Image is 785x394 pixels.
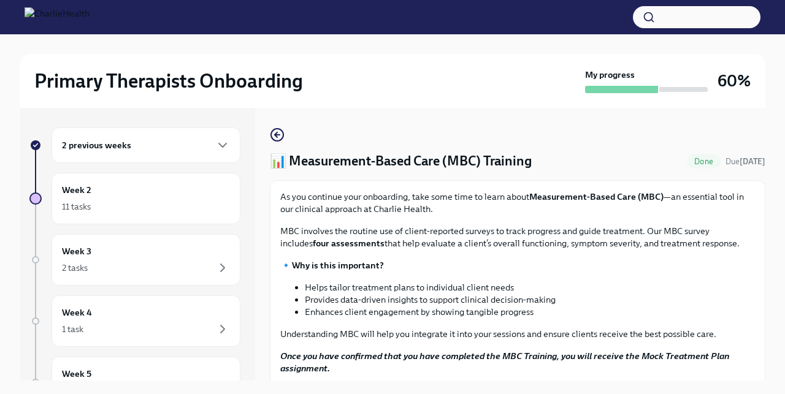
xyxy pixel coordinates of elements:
[280,350,729,374] strong: Once you have confirmed that you have completed the MBC Training, you will receive the Mock Treat...
[52,127,240,163] div: 2 previous weeks
[529,191,664,202] strong: Measurement-Based Care (MBC)
[280,225,755,249] p: MBC involves the routine use of client-reported surveys to track progress and guide treatment. Ou...
[305,294,755,306] li: Provides data-driven insights to support clinical decision-making
[62,138,131,152] h6: 2 previous weeks
[313,238,385,249] strong: four assessments
[292,260,384,271] strong: Why is this important?
[29,173,240,224] a: Week 211 tasks
[740,157,765,166] strong: [DATE]
[29,234,240,286] a: Week 32 tasks
[62,200,91,213] div: 11 tasks
[62,244,91,258] h6: Week 3
[726,156,765,167] span: August 13th, 2025 07:00
[280,191,755,215] p: As you continue your onboarding, take some time to learn about —an essential tool in our clinical...
[25,7,90,27] img: CharlieHealth
[585,69,635,81] strong: My progress
[687,157,721,166] span: Done
[62,367,91,381] h6: Week 5
[62,183,91,197] h6: Week 2
[280,328,755,340] p: Understanding MBC will help you integrate it into your sessions and ensure clients receive the be...
[62,323,83,335] div: 1 task
[280,259,755,271] p: 🔹
[305,281,755,294] li: Helps tailor treatment plans to individual client needs
[270,152,532,170] h4: 📊 Measurement-Based Care (MBC) Training
[726,157,765,166] span: Due
[29,295,240,347] a: Week 41 task
[305,306,755,318] li: Enhances client engagement by showing tangible progress
[718,70,751,92] h3: 60%
[34,69,303,93] h2: Primary Therapists Onboarding
[62,306,92,319] h6: Week 4
[62,262,88,274] div: 2 tasks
